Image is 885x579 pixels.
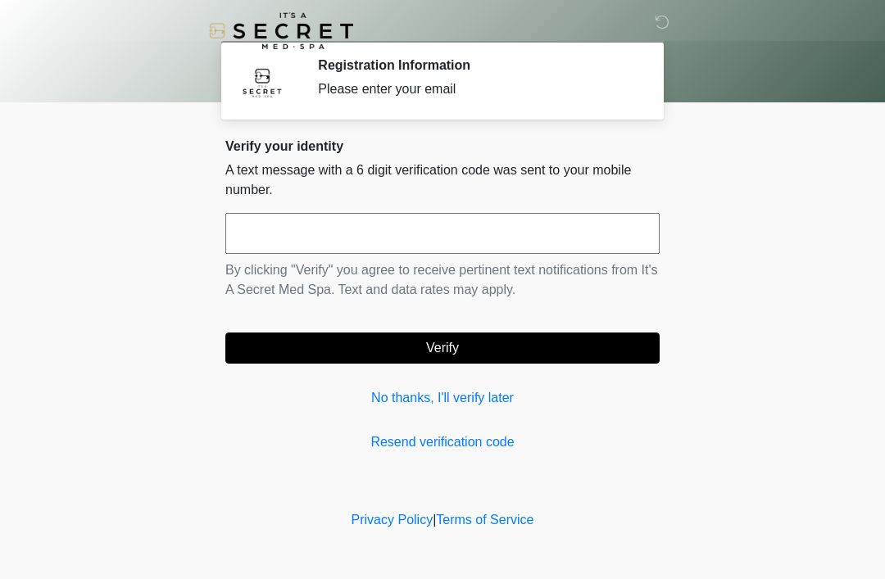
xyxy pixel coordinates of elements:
[225,332,660,364] button: Verify
[225,432,660,452] a: Resend verification code
[318,57,635,73] h2: Registration Information
[238,57,287,106] img: Agent Avatar
[225,260,660,300] p: By clicking "Verify" you agree to receive pertinent text notifications from It's A Secret Med Spa...
[436,513,533,527] a: Terms of Service
[225,161,660,200] p: A text message with a 6 digit verification code was sent to your mobile number.
[318,79,635,99] div: Please enter your email
[225,138,660,154] h2: Verify your identity
[209,12,353,49] img: It's A Secret Med Spa Logo
[225,388,660,408] a: No thanks, I'll verify later
[352,513,433,527] a: Privacy Policy
[433,513,436,527] a: |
